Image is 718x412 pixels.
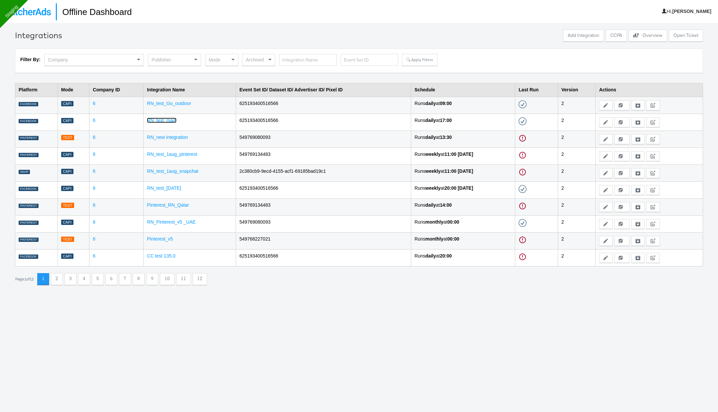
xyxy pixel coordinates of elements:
[629,30,667,43] a: Overview
[61,220,73,225] div: Capi
[119,273,131,285] button: 7
[61,135,74,141] div: Test
[144,83,236,97] th: Integration Name
[440,135,452,140] strong: 13:30
[58,83,89,97] th: Mode
[61,169,73,174] div: Capi
[147,185,181,191] a: RN_test_[DATE]
[19,221,39,225] div: PINTEREST
[61,237,74,242] div: Test
[558,232,596,249] td: 2
[93,202,95,208] a: 6
[236,181,411,198] td: 625193400516566
[558,249,596,266] td: 2
[440,253,452,258] strong: 20:00
[515,83,558,97] th: Last Run
[148,54,201,65] div: Publisher
[558,198,596,215] td: 2
[425,253,436,258] strong: daily
[93,101,95,106] a: 6
[78,273,90,285] button: 4
[447,236,459,242] strong: 00:00
[669,30,703,43] a: Open Ticket
[64,273,76,285] button: 3
[147,219,195,225] a: RN_Pinterest_v5 _UAE
[411,83,515,97] th: Schedule
[444,185,456,191] strong: 20:00
[19,136,39,141] div: PINTEREST
[147,202,189,208] a: Pinterest_RN_Qatar
[19,102,38,107] div: FACEBOOK
[5,8,51,15] img: StitcherAds
[15,277,34,281] div: Page 1 of 12
[93,185,95,191] a: 6
[563,30,604,43] a: Add Integration
[105,273,117,285] button: 6
[425,168,441,174] strong: weekly
[236,249,411,266] td: 625193400516566
[236,97,411,114] td: 625193400516566
[93,236,95,242] a: 6
[236,114,411,131] td: 625193400516566
[411,97,515,114] td: Runs at
[15,30,62,41] div: Integrations
[93,253,95,258] a: 6
[61,186,73,191] div: Capi
[558,83,596,97] th: Version
[160,273,175,285] button: 10
[236,164,411,181] td: 2c380cb9-9ecd-4155-acf1-69185bad19c1
[89,83,144,97] th: Company ID
[402,54,437,66] button: Apply Filters
[37,273,49,285] button: 1
[558,164,596,181] td: 2
[147,236,173,242] a: Pinterest_v5
[236,148,411,164] td: 549769134483
[411,215,515,232] td: Runs at
[440,202,452,208] strong: 14:00
[558,97,596,114] td: 2
[558,148,596,164] td: 2
[61,152,73,157] div: Capi
[341,54,398,66] input: Event Set ID
[558,215,596,232] td: 2
[56,3,132,20] h1: Offline Dashboard
[440,118,452,123] strong: 17:00
[672,9,711,14] b: [PERSON_NAME]
[205,54,238,65] div: Mode
[242,54,275,65] div: Archived
[444,168,456,174] strong: 11:00
[61,203,74,208] div: Test
[425,135,436,140] strong: daily
[606,30,627,43] a: CCPA
[176,273,191,285] button: 11
[411,198,515,215] td: Runs at
[147,253,176,258] a: CC test 135.0
[19,119,38,124] div: FACEBOOK
[15,83,58,97] th: Platform
[45,54,144,65] div: Company
[236,131,411,148] td: 549769080093
[411,249,515,266] td: Runs at
[411,114,515,131] td: Runs at
[61,254,73,259] div: Capi
[19,153,39,157] div: PINTEREST
[425,185,441,191] strong: weekly
[192,273,207,285] button: 12
[51,273,63,285] button: 2
[596,83,703,97] th: Actions
[444,152,456,157] strong: 11:00
[147,168,198,174] a: RN_test_1aug_snapchat
[411,131,515,148] td: Runs at
[458,185,473,191] strong: [DATE]
[411,181,515,198] td: Runs at
[558,131,596,148] td: 2
[606,30,627,42] button: CCPA
[61,118,73,124] div: Capi
[147,152,197,157] a: RN_test_1aug_pinterest
[458,152,473,157] strong: [DATE]
[146,273,158,285] button: 9
[425,101,436,106] strong: daily
[93,168,95,174] a: 6
[93,219,95,225] a: 6
[147,135,188,140] a: RN_new integration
